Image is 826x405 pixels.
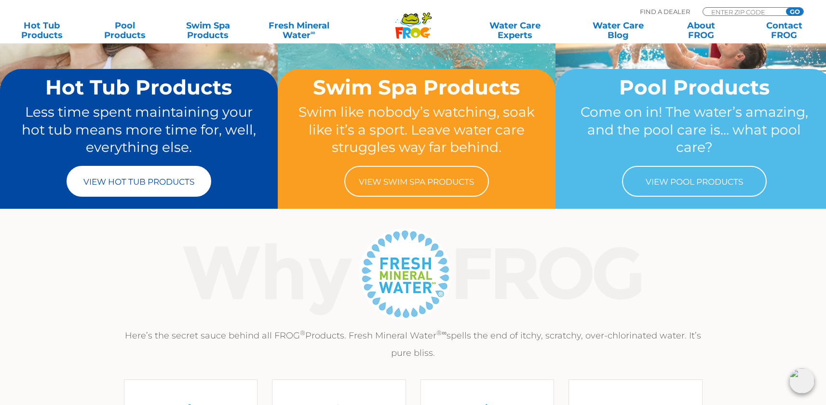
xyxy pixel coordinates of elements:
[710,8,775,16] input: Zip Code Form
[574,103,815,156] p: Come on in! The water’s amazing, and the pool care is… what pool care?
[462,21,567,40] a: Water CareExperts
[436,329,447,337] sup: ®∞
[574,76,815,98] h2: Pool Products
[640,7,690,16] p: Find A Dealer
[669,21,733,40] a: AboutFROG
[18,76,259,98] h2: Hot Tub Products
[258,21,339,40] a: Fresh MineralWater∞
[622,166,767,197] a: View Pool Products
[93,21,157,40] a: PoolProducts
[67,166,211,197] a: View Hot Tub Products
[296,76,537,98] h2: Swim Spa Products
[752,21,816,40] a: ContactFROG
[311,28,315,36] sup: ∞
[164,226,662,322] img: Why Frog
[344,166,489,197] a: View Swim Spa Products
[296,103,537,156] p: Swim like nobody’s watching, soak like it’s a sport. Leave water care struggles way far behind.
[786,8,803,15] input: GO
[586,21,650,40] a: Water CareBlog
[117,327,710,362] p: Here’s the secret sauce behind all FROG Products. Fresh Mineral Water spells the end of itchy, sc...
[18,103,259,156] p: Less time spent maintaining your hot tub means more time for, well, everything else.
[789,368,814,393] img: openIcon
[176,21,240,40] a: Swim SpaProducts
[10,21,74,40] a: Hot TubProducts
[300,329,305,337] sup: ®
